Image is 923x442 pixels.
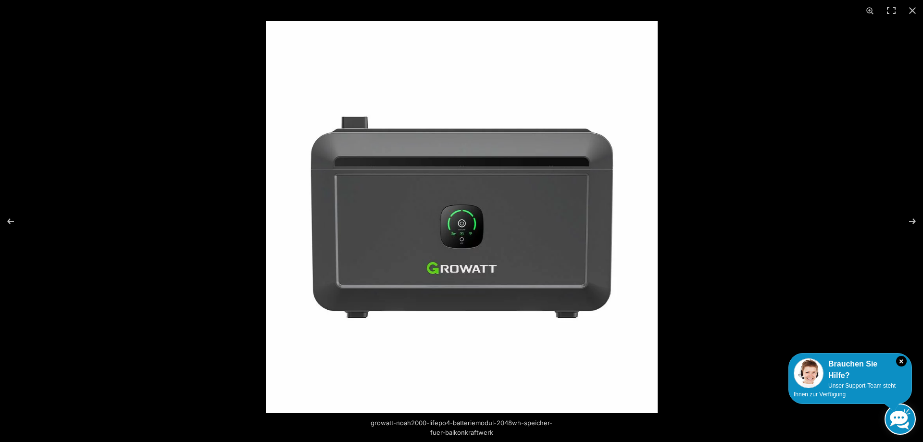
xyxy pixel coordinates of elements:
[896,356,907,366] i: Schließen
[266,21,658,413] img: growatt-noah2000-lifepo4-batteriemodul-2048wh-speicher-fuer-balkonkraftwerk.webp
[361,413,562,442] div: growatt-noah2000-lifepo4-batteriemodul-2048wh-speicher-fuer-balkonkraftwerk
[794,358,907,381] div: Brauchen Sie Hilfe?
[794,358,823,388] img: Customer service
[794,382,896,398] span: Unser Support-Team steht Ihnen zur Verfügung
